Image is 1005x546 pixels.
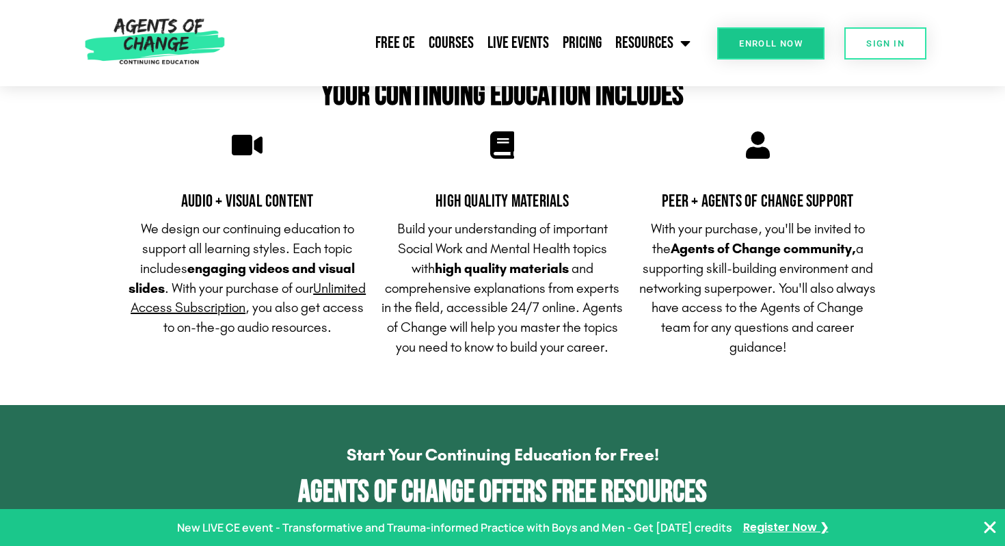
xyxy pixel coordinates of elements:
[662,191,853,212] span: PEER + Agents of Change Support
[422,26,481,60] a: Courses
[739,39,803,48] span: Enroll Now
[866,39,904,48] span: SIGN IN
[381,219,623,357] p: Build your understanding of important Social Work and Mental Health topics with and comprehensive...
[120,80,885,111] h2: Your Continuing Education Includes
[637,219,879,357] p: With your purchase, you'll be invited to the a supporting skill-building environment and networki...
[608,26,697,60] a: Resources
[982,519,998,536] button: Close Banner
[368,26,422,60] a: Free CE
[41,446,964,463] h4: Start Your Continuing Education for Free!
[129,260,355,296] strong: engaging videos and visual slides
[126,219,368,337] p: We design our continuing education to support all learning styles. Each topic includes . With you...
[177,518,732,538] p: New LIVE CE event - Transformative and Trauma-informed Practice with Boys and Men - Get [DATE] cr...
[435,191,569,212] span: High Quality Materials
[435,260,569,276] b: high quality materials
[671,240,856,257] b: Agents of Change community,
[181,191,313,212] span: Audio + Visual Content
[231,26,697,60] nav: Menu
[844,27,926,60] a: SIGN IN
[481,26,556,60] a: Live Events
[743,518,829,538] a: Register Now ❯
[41,477,964,508] h2: Agents of Change Offers Free Resources
[556,26,608,60] a: Pricing
[717,27,825,60] a: Enroll Now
